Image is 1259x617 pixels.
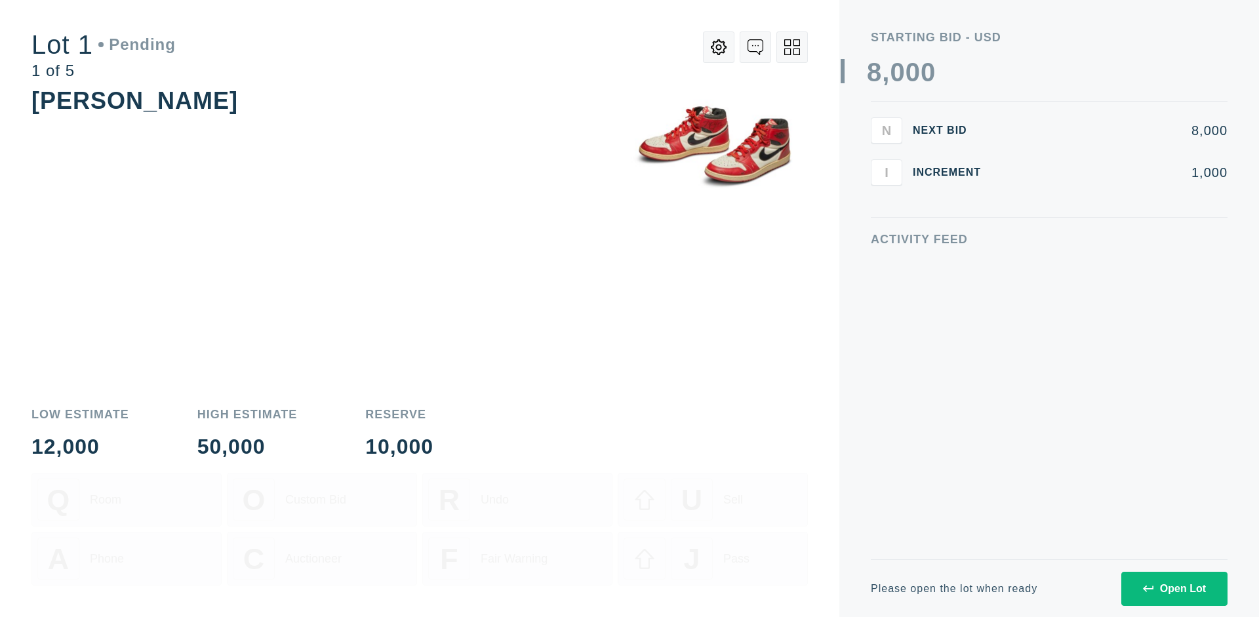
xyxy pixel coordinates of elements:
div: [PERSON_NAME] [31,87,238,114]
div: Lot 1 [31,31,176,58]
div: 0 [906,59,921,85]
div: 8 [867,59,882,85]
div: High Estimate [197,408,298,420]
div: Increment [913,167,991,178]
div: Reserve [365,408,433,420]
button: I [871,159,902,186]
div: Pending [98,37,176,52]
div: 1,000 [1002,166,1228,179]
div: 8,000 [1002,124,1228,137]
div: 0 [921,59,936,85]
button: N [871,117,902,144]
div: Open Lot [1143,583,1206,595]
div: , [882,59,890,321]
div: 12,000 [31,436,129,457]
div: 50,000 [197,436,298,457]
div: Next Bid [913,125,991,136]
div: Please open the lot when ready [871,584,1037,594]
div: Starting Bid - USD [871,31,1228,43]
div: Low Estimate [31,408,129,420]
div: 10,000 [365,436,433,457]
div: Activity Feed [871,233,1228,245]
div: 0 [890,59,905,85]
div: 1 of 5 [31,63,176,79]
span: N [882,123,891,138]
button: Open Lot [1121,572,1228,606]
span: I [885,165,889,180]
